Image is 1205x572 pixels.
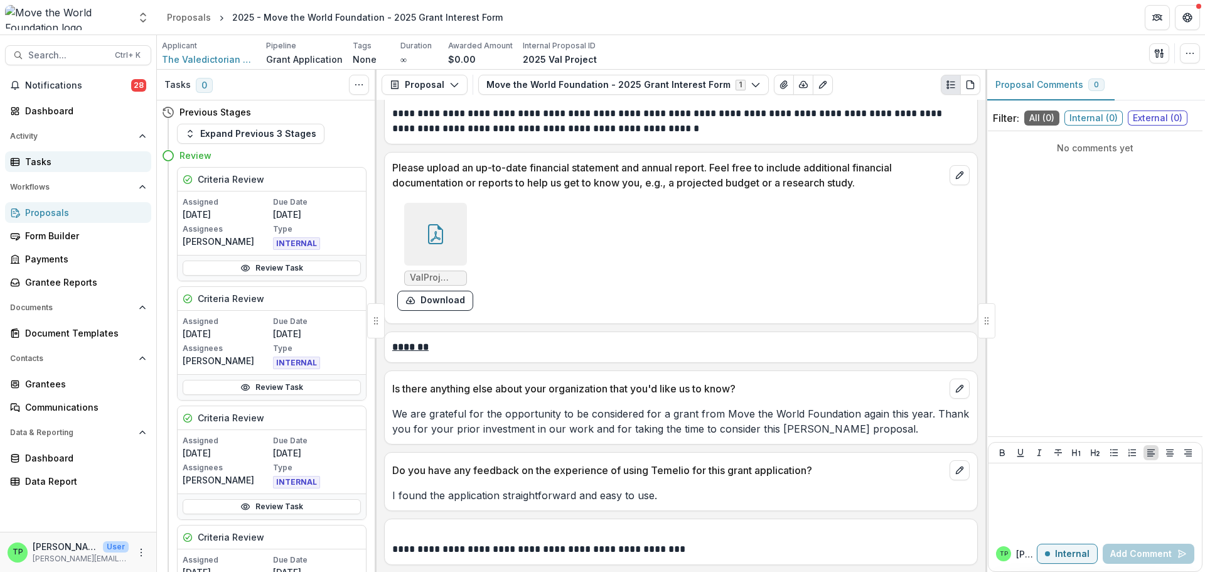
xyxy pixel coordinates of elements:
a: Review Task [183,499,361,514]
p: Internal Proposal ID [523,40,596,51]
button: edit [950,460,970,480]
a: Review Task [183,261,361,276]
button: Strike [1051,445,1066,460]
p: 2025 Val Project [523,53,597,66]
p: None [353,53,377,66]
button: Partners [1145,5,1170,30]
button: Ordered List [1125,445,1140,460]
span: 0 [196,78,213,93]
div: Document Templates [25,326,141,340]
button: Heading 2 [1088,445,1103,460]
button: Bold [995,445,1010,460]
p: Due Date [273,554,361,566]
div: Dashboard [25,104,141,117]
p: Internal [1055,549,1090,559]
button: Toggle View Cancelled Tasks [349,75,369,95]
div: Grantees [25,377,141,391]
button: Proposal [382,75,468,95]
span: 28 [131,79,146,92]
p: Due Date [273,197,361,208]
p: Due Date [273,316,361,327]
nav: breadcrumb [162,8,508,26]
div: Tom Pappas [13,548,23,556]
div: Grantee Reports [25,276,141,289]
h3: Tasks [164,80,191,90]
p: Type [273,343,361,354]
span: Notifications [25,80,131,91]
p: [DATE] [273,327,361,340]
a: Proposals [162,8,216,26]
span: Internal ( 0 ) [1064,111,1123,126]
p: User [103,541,129,553]
p: [PERSON_NAME] [183,354,270,367]
a: Payments [5,249,151,269]
span: INTERNAL [273,357,320,369]
p: Filter: [993,111,1019,126]
p: No comments yet [993,141,1197,154]
span: 0 [1094,80,1099,89]
button: Add Comment [1103,544,1194,564]
button: Align Left [1143,445,1159,460]
button: Move the World Foundation - 2025 Grant Interest Form1 [478,75,769,95]
span: Contacts [10,354,134,363]
p: Pipeline [266,40,296,51]
p: Assigned [183,435,270,446]
span: All ( 0 ) [1024,111,1059,126]
span: Search... [28,50,107,61]
p: We are grateful for the opportunity to be considered for a grant from Move the World Foundation a... [392,406,970,436]
a: Dashboard [5,448,151,468]
p: I found the application straightforward and easy to use. [392,488,970,503]
button: Internal [1037,544,1098,564]
div: Form Builder [25,229,141,242]
button: More [134,545,149,560]
p: [DATE] [183,327,270,340]
a: Grantees [5,374,151,394]
button: Bullet List [1106,445,1122,460]
p: Do you have any feedback on the experience of using Temelio for this grant application? [392,463,945,478]
a: The Valedictorian Project [162,53,256,66]
button: Open Documents [5,298,151,318]
p: Assigned [183,554,270,566]
button: PDF view [960,75,980,95]
p: Assignees [183,462,270,473]
div: Tom Pappas [1000,551,1008,557]
span: Activity [10,132,134,141]
button: Heading 1 [1069,445,1084,460]
div: 2025 - Move the World Foundation - 2025 Grant Interest Form [232,11,503,24]
p: [PERSON_NAME][EMAIL_ADDRESS][DOMAIN_NAME] [33,553,129,564]
h4: Review [179,149,212,162]
h5: Criteria Review [198,411,264,424]
button: Open Activity [5,126,151,146]
button: Proposal Comments [985,70,1115,100]
button: edit [950,379,970,399]
a: Form Builder [5,225,151,246]
a: Grantee Reports [5,272,151,293]
p: Grant Application [266,53,343,66]
a: Dashboard [5,100,151,121]
button: edit [950,165,970,185]
p: Is there anything else about your organization that you'd like us to know? [392,381,945,396]
span: Workflows [10,183,134,192]
p: Type [273,462,361,473]
p: $0.00 [448,53,476,66]
button: Open entity switcher [134,5,152,30]
div: Ctrl + K [112,48,143,62]
button: download-form-response [397,291,473,311]
button: Plaintext view [941,75,961,95]
div: Dashboard [25,451,141,465]
button: Expand Previous 3 Stages [177,124,324,144]
button: Align Right [1181,445,1196,460]
span: Documents [10,303,134,312]
p: [PERSON_NAME] [183,473,270,487]
span: Data & Reporting [10,428,134,437]
div: Proposals [25,206,141,219]
p: Due Date [273,435,361,446]
h5: Criteria Review [198,292,264,305]
p: [PERSON_NAME] [1016,548,1037,561]
p: Tags [353,40,372,51]
h4: Previous Stages [179,105,251,119]
p: Type [273,224,361,235]
p: Applicant [162,40,197,51]
button: Open Contacts [5,348,151,369]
